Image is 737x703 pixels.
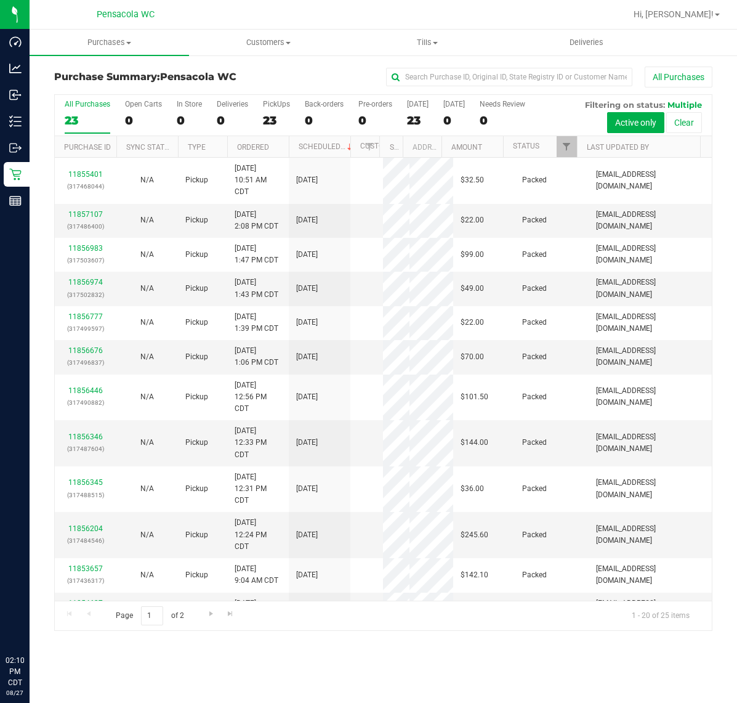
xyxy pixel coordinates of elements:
[140,249,154,261] button: N/A
[177,113,202,128] div: 0
[461,483,484,495] span: $36.00
[596,523,704,547] span: [EMAIL_ADDRESS][DOMAIN_NAME]
[54,71,273,83] h3: Purchase Summary:
[596,598,704,621] span: [EMAIL_ADDRESS][DOMAIN_NAME]
[140,317,154,328] button: N/A
[62,357,109,368] p: (317496837)
[68,278,103,286] a: 11856974
[480,100,525,108] div: Needs Review
[177,100,202,108] div: In Store
[461,529,488,541] span: $245.60
[140,351,154,363] button: N/A
[6,655,24,688] p: 02:10 PM CDT
[185,569,208,581] span: Pickup
[140,438,154,447] span: Not Applicable
[622,606,699,625] span: 1 - 20 of 25 items
[217,100,248,108] div: Deliveries
[68,170,103,179] a: 11855401
[217,113,248,128] div: 0
[125,113,162,128] div: 0
[185,483,208,495] span: Pickup
[68,599,103,608] a: 11854637
[62,323,109,335] p: (317499597)
[522,529,547,541] span: Packed
[62,254,109,266] p: (317503607)
[359,136,379,157] a: Filter
[235,277,278,300] span: [DATE] 1:43 PM CDT
[522,391,547,403] span: Packed
[263,100,290,108] div: PickUps
[296,283,318,295] span: [DATE]
[390,143,454,152] a: State Registry ID
[237,143,269,152] a: Ordered
[305,113,344,128] div: 0
[596,385,704,408] span: [EMAIL_ADDRESS][DOMAIN_NAME]
[185,174,208,186] span: Pickup
[9,36,22,48] inline-svg: Dashboard
[97,9,155,20] span: Pensacola WC
[296,437,318,449] span: [DATE]
[68,244,103,253] a: 11856983
[62,397,109,408] p: (317490882)
[140,483,154,495] button: N/A
[62,289,109,301] p: (317502832)
[596,563,704,587] span: [EMAIL_ADDRESS][DOMAIN_NAME]
[403,136,441,158] th: Address
[65,113,110,128] div: 23
[64,143,111,152] a: Purchase ID
[140,569,154,581] button: N/A
[68,433,103,441] a: 11856346
[68,524,103,533] a: 11856204
[596,311,704,335] span: [EMAIL_ADDRESS][DOMAIN_NAME]
[299,142,355,151] a: Scheduled
[461,391,488,403] span: $101.50
[185,249,208,261] span: Pickup
[140,174,154,186] button: N/A
[126,143,174,152] a: Sync Status
[296,569,318,581] span: [DATE]
[296,249,318,261] span: [DATE]
[140,214,154,226] button: N/A
[235,311,278,335] span: [DATE] 1:39 PM CDT
[296,214,318,226] span: [DATE]
[461,437,488,449] span: $144.00
[296,317,318,328] span: [DATE]
[235,243,278,266] span: [DATE] 1:47 PM CDT
[645,67,712,87] button: All Purchases
[585,100,665,110] span: Filtering on status:
[140,529,154,541] button: N/A
[185,214,208,226] span: Pickup
[62,181,109,192] p: (317468044)
[587,143,649,152] a: Last Updated By
[160,71,236,83] span: Pensacola WC
[9,89,22,101] inline-svg: Inbound
[461,283,484,295] span: $49.00
[522,214,547,226] span: Packed
[30,30,189,55] a: Purchases
[9,62,22,75] inline-svg: Analytics
[596,277,704,300] span: [EMAIL_ADDRESS][DOMAIN_NAME]
[596,345,704,368] span: [EMAIL_ADDRESS][DOMAIN_NAME]
[522,249,547,261] span: Packed
[140,392,154,401] span: Not Applicable
[235,163,281,198] span: [DATE] 10:51 AM CDT
[235,563,278,587] span: [DATE] 9:04 AM CDT
[480,113,525,128] div: 0
[522,283,547,295] span: Packed
[451,143,482,152] a: Amount
[62,443,109,455] p: (317487604)
[522,569,547,581] span: Packed
[68,210,103,219] a: 11857107
[666,112,702,133] button: Clear
[185,351,208,363] span: Pickup
[296,391,318,403] span: [DATE]
[461,249,484,261] span: $99.00
[296,351,318,363] span: [DATE]
[348,30,507,55] a: Tills
[190,37,348,48] span: Customers
[65,100,110,108] div: All Purchases
[667,100,702,110] span: Multiple
[185,391,208,403] span: Pickup
[68,564,103,573] a: 11853657
[30,37,189,48] span: Purchases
